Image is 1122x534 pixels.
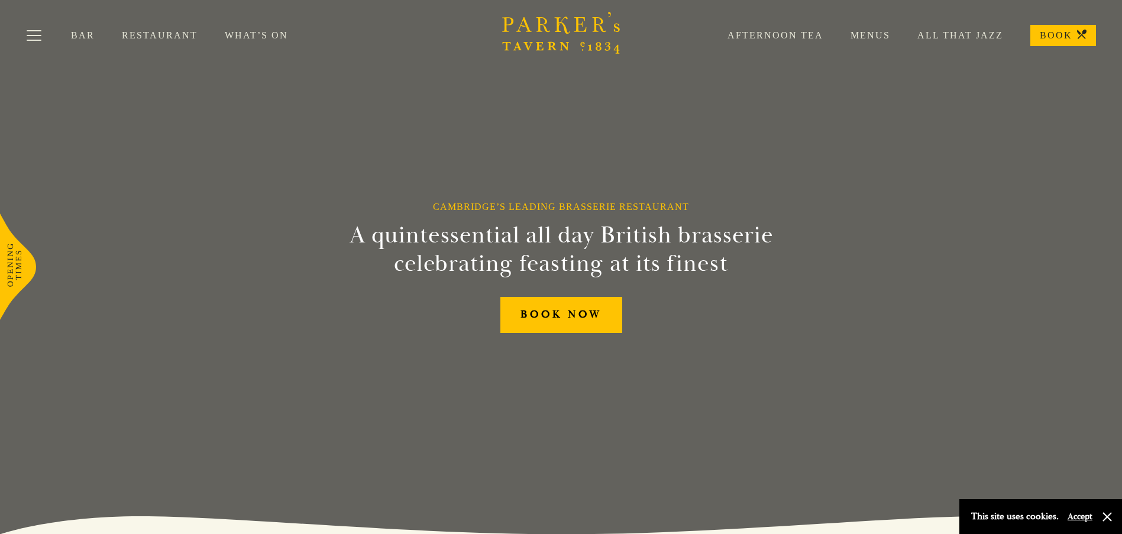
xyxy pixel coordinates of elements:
button: Close and accept [1101,511,1113,523]
p: This site uses cookies. [971,508,1059,525]
a: BOOK NOW [500,297,622,333]
h2: A quintessential all day British brasserie celebrating feasting at its finest [292,221,831,278]
button: Accept [1068,511,1092,522]
h1: Cambridge’s Leading Brasserie Restaurant [433,201,689,212]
